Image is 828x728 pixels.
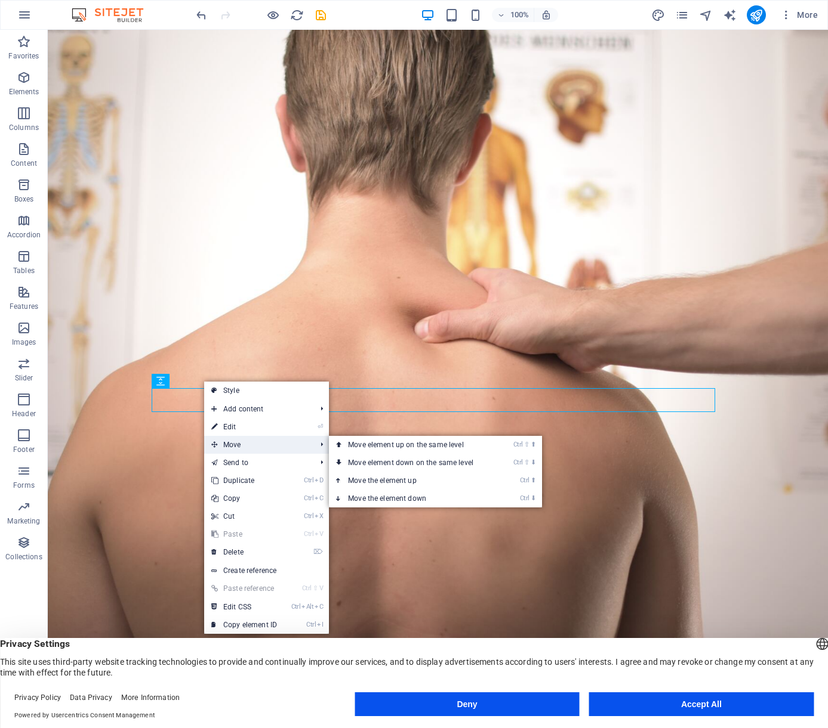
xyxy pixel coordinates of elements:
span: Add content [204,400,311,418]
i: ⇧ [524,459,530,466]
a: CtrlXCut [204,507,284,525]
i: Ctrl [513,441,523,448]
i: On resize automatically adjust zoom level to fit chosen device. [541,10,552,20]
i: ⇧ [524,441,530,448]
p: Marketing [7,516,40,526]
i: Undo: Duplicate elements (Ctrl+Z) [195,8,208,22]
a: Send to [204,454,311,472]
i: ⬇ [531,494,536,502]
p: Content [11,159,37,168]
i: I [317,621,323,628]
i: ⏎ [318,423,323,430]
a: CtrlICopy element ID [204,616,284,634]
i: Ctrl [291,603,301,611]
p: Slider [15,373,33,383]
h6: 100% [510,8,529,22]
button: publish [747,5,766,24]
button: undo [194,8,208,22]
i: Publish [749,8,763,22]
p: Columns [9,123,39,132]
i: Ctrl [304,512,313,520]
i: Ctrl [520,476,530,484]
i: V [319,584,323,592]
a: Style [204,382,329,399]
i: Ctrl [304,476,313,484]
a: Ctrl⇧VPaste reference [204,580,284,597]
button: pages [675,8,690,22]
a: Ctrl⬇Move the element down [329,490,497,507]
i: ⬆ [531,441,536,448]
button: reload [290,8,304,22]
p: Favorites [8,51,39,61]
p: Accordion [7,230,41,240]
i: X [315,512,323,520]
p: Elements [9,87,39,97]
i: Ctrl [520,494,530,502]
p: Tables [13,266,35,275]
button: navigator [699,8,713,22]
i: Navigator [699,8,713,22]
a: Ctrl⇧⬆Move element up on the same level [329,436,497,454]
p: Footer [13,445,35,454]
button: 100% [492,8,534,22]
button: save [313,8,328,22]
i: C [315,494,323,502]
a: ⌦Delete [204,543,284,561]
i: V [315,530,323,538]
p: Boxes [14,194,34,204]
img: Editor Logo [69,8,158,22]
i: Design (Ctrl+Alt+Y) [651,8,665,22]
i: ⬇ [531,459,536,466]
a: CtrlVPaste [204,525,284,543]
a: Ctrl⬆Move the element up [329,472,497,490]
p: Images [12,337,36,347]
a: CtrlDDuplicate [204,472,284,490]
i: ⇧ [313,584,318,592]
i: D [315,476,323,484]
p: Features [10,302,38,311]
i: Ctrl [513,459,523,466]
button: design [651,8,666,22]
a: CtrlAltCEdit CSS [204,598,284,616]
a: CtrlCCopy [204,490,284,507]
a: Ctrl⇧⬇Move element down on the same level [329,454,497,472]
button: More [775,5,823,24]
i: C [315,603,323,611]
p: Forms [13,481,35,490]
i: Alt [301,603,313,611]
i: Ctrl [306,621,316,628]
a: Create reference [204,562,329,580]
p: Header [12,409,36,419]
a: ⏎Edit [204,418,284,436]
p: Collections [5,552,42,562]
i: Ctrl [304,530,313,538]
i: AI Writer [723,8,737,22]
i: Save (Ctrl+S) [314,8,328,22]
i: Pages (Ctrl+Alt+S) [675,8,689,22]
button: text_generator [723,8,737,22]
span: More [780,9,818,21]
i: ⬆ [531,476,536,484]
i: Reload page [290,8,304,22]
i: Ctrl [302,584,312,592]
button: Click here to leave preview mode and continue editing [266,8,280,22]
i: ⌦ [313,548,323,556]
i: Ctrl [304,494,313,502]
span: Move [204,436,311,454]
